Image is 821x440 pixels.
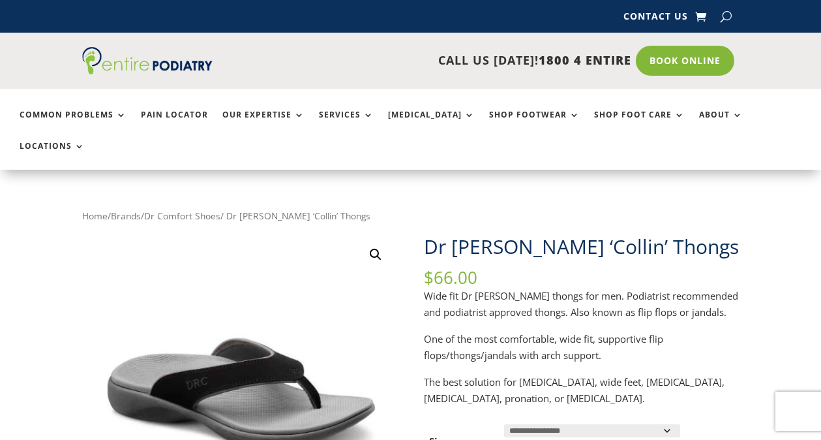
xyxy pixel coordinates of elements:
nav: Breadcrumb [82,208,739,225]
span: 1800 4 ENTIRE [539,52,631,68]
a: Entire Podiatry [82,64,213,77]
a: About [699,110,743,138]
a: Dr Comfort Shoes [144,210,220,222]
a: [MEDICAL_DATA] [388,110,475,138]
h1: Dr [PERSON_NAME] ‘Collin’ Thongs [424,233,739,270]
a: Services [319,110,374,138]
bdi: 66.00 [424,266,477,289]
p: One of the most comfortable, wide fit, supportive flip flops/thongs/jandals with arch support. [424,331,739,374]
a: Book Online [636,46,734,76]
p: Wide fit Dr [PERSON_NAME] thongs for men. Podiatrist recommended and podiatrist approved thongs. ... [424,288,739,331]
a: Brands [111,210,141,222]
a: Shop Foot Care [594,110,685,138]
p: CALL US [DATE]! [230,52,631,69]
a: Shop Footwear [489,110,580,138]
img: logo (1) [82,47,213,74]
a: Our Expertise [222,110,305,138]
a: Contact Us [623,12,688,26]
a: Common Problems [20,110,127,138]
p: The best solution for [MEDICAL_DATA], wide feet, [MEDICAL_DATA], [MEDICAL_DATA], pronation, or [M... [424,374,739,407]
a: Home [82,210,108,222]
a: Locations [20,142,85,170]
a: Pain Locator [141,110,208,138]
span: $ [424,266,434,289]
a: View full-screen image gallery [364,243,387,266]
